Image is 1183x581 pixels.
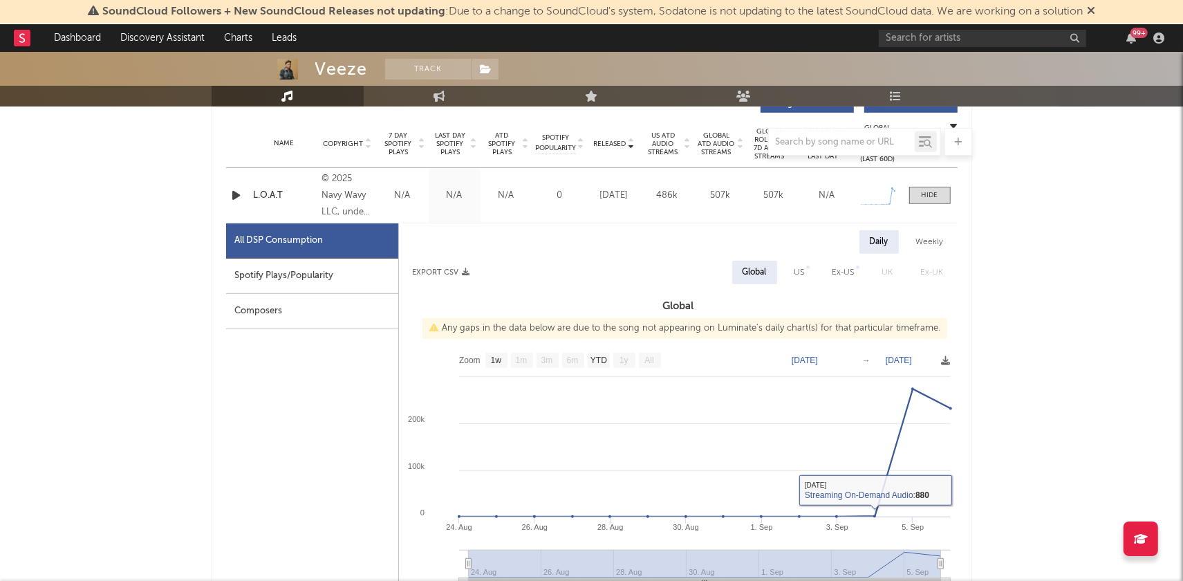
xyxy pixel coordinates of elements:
text: 5. Sep [902,523,924,531]
div: Any gaps in the data below are due to the song not appearing on Luminate's daily chart(s) for tha... [422,318,947,339]
span: SoundCloud Followers + New SoundCloud Releases not updating [102,6,445,17]
text: 1w [490,356,501,366]
text: 24. Aug [446,523,472,531]
div: 0 [536,189,584,203]
a: Charts [214,24,262,52]
div: 507k [751,189,797,203]
text: 3. Sep [826,523,848,531]
div: N/A [432,189,477,203]
div: N/A [484,189,529,203]
span: Global Rolling 7D Audio Streams [751,127,789,160]
text: 1y [620,356,628,366]
div: Global [743,264,767,281]
input: Search by song name or URL [769,137,915,148]
h3: Global [399,298,958,315]
div: [DATE] [591,189,637,203]
div: 486k [644,189,691,203]
text: All [644,356,653,366]
input: Search for artists [879,30,1086,47]
div: 99 + [1130,28,1148,38]
a: L.O.A.T [254,189,315,203]
text: 1. Sep [750,523,772,531]
text: → [862,356,870,365]
text: 30. Aug [673,523,698,531]
text: [DATE] [792,356,818,365]
text: [DATE] [886,356,912,365]
div: N/A [804,189,850,203]
text: Zoom [459,356,481,366]
div: US [794,264,805,281]
button: Export CSV [413,268,470,277]
text: 6m [566,356,578,366]
a: Discovery Assistant [111,24,214,52]
span: Dismiss [1087,6,1095,17]
a: Dashboard [44,24,111,52]
div: Weekly [906,230,954,254]
text: 1m [515,356,527,366]
button: 99+ [1126,33,1136,44]
div: © 2025 Navy Wavy LLC, under exclusive license to Warner Records Inc. [322,171,373,221]
text: 0 [420,508,424,517]
div: 507k [698,189,744,203]
span: : Due to a change to SoundCloud's system, Sodatone is not updating to the latest SoundCloud data.... [102,6,1083,17]
text: 26. Aug [521,523,547,531]
text: YTD [590,356,606,366]
div: All DSP Consumption [226,223,398,259]
div: Global Streaming Trend (Last 60D) [857,123,899,165]
text: 28. Aug [597,523,623,531]
div: Daily [859,230,899,254]
div: Composers [226,294,398,329]
div: N/A [380,189,425,203]
span: Estimated % Playlist Streams Last Day [804,127,842,160]
text: 200k [408,415,425,423]
text: 3m [541,356,552,366]
text: 100k [408,462,425,470]
div: Ex-US [832,264,855,281]
div: Spotify Plays/Popularity [226,259,398,294]
button: Track [385,59,472,80]
div: All DSP Consumption [235,232,324,249]
a: Leads [262,24,306,52]
div: Veeze [315,59,368,80]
